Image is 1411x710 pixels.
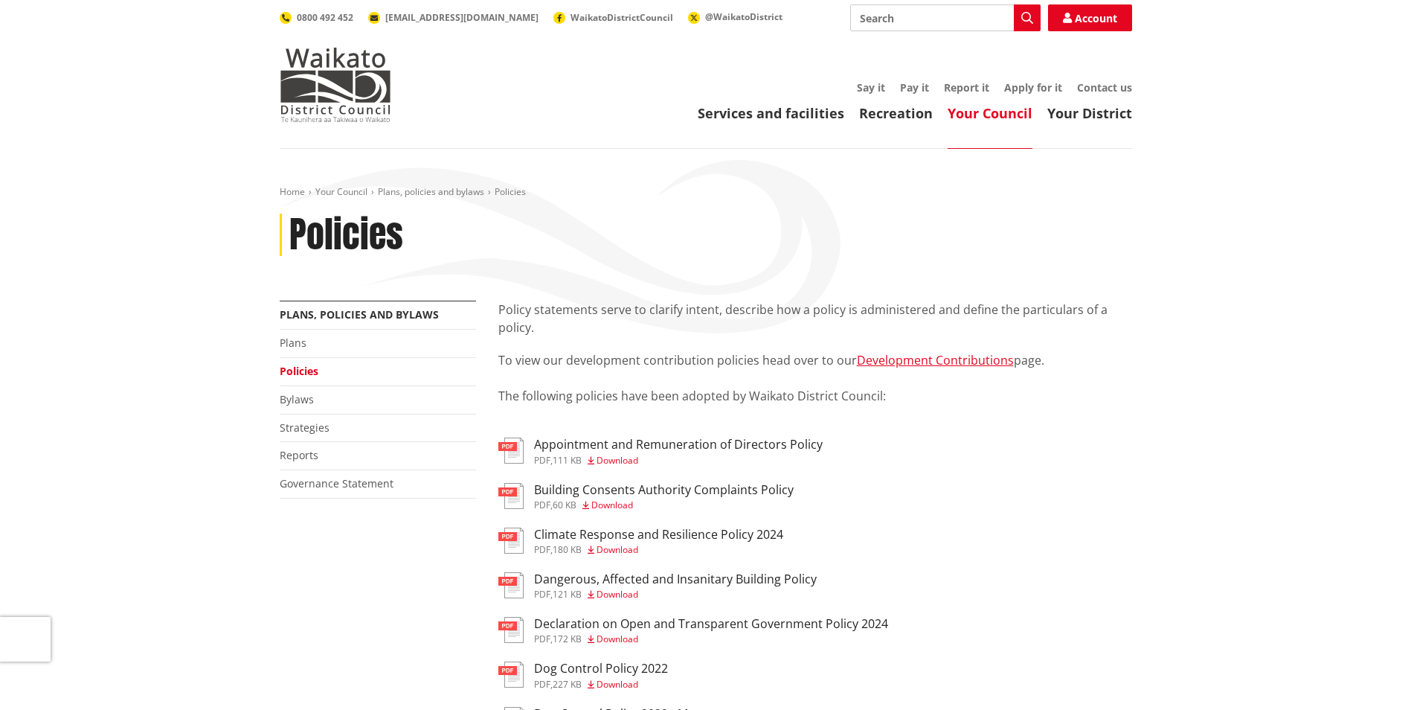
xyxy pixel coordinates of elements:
[591,499,633,511] span: Download
[280,186,1132,199] nav: breadcrumb
[498,483,524,509] img: document-pdf.svg
[534,588,550,601] span: pdf
[498,351,1132,423] p: To view our development contribution policies head over to our page. The following policies have ...
[534,633,550,645] span: pdf
[534,635,888,644] div: ,
[498,662,524,688] img: document-pdf.svg
[534,543,550,556] span: pdf
[280,336,306,350] a: Plans
[534,678,550,691] span: pdf
[498,438,823,464] a: Appointment and Remuneration of Directors Policy pdf,111 KB Download
[498,572,817,599] a: Dangerous, Affected and Insanitary Building Policy pdf,121 KB Download
[534,438,823,452] h3: Appointment and Remuneration of Directors Policy
[534,546,783,554] div: ,
[534,617,888,631] h3: Declaration on Open and Transparent Government Policy 2024
[534,456,823,465] div: ,
[597,588,638,601] span: Download
[534,501,794,510] div: ,
[289,214,403,257] h1: Policies
[1343,647,1396,701] iframe: Messenger Launcher
[495,185,526,198] span: Policies
[368,11,539,24] a: [EMAIL_ADDRESS][DOMAIN_NAME]
[534,680,668,689] div: ,
[553,454,582,467] span: 111 KB
[553,633,582,645] span: 172 KB
[498,438,524,464] img: document-pdf.svg
[1077,80,1132,95] a: Contact us
[280,185,305,198] a: Home
[948,104,1032,122] a: Your Council
[553,499,576,511] span: 60 KB
[498,528,524,554] img: document-pdf.svg
[534,590,817,599] div: ,
[498,617,888,644] a: Declaration on Open and Transparent Government Policy 2024 pdf,172 KB Download
[553,678,582,691] span: 227 KB
[850,4,1041,31] input: Search input
[534,528,783,542] h3: Climate Response and Resilience Policy 2024
[498,662,668,688] a: Dog Control Policy 2022 pdf,227 KB Download
[498,301,1132,336] p: Policy statements serve to clarify intent, describe how a policy is administered and define the p...
[498,572,524,598] img: document-pdf.svg
[857,80,885,95] a: Say it
[597,678,638,691] span: Download
[1047,104,1132,122] a: Your District
[944,80,989,95] a: Report it
[857,352,1014,368] a: Development Contributions
[280,364,318,378] a: Policies
[688,10,782,23] a: @WaikatoDistrict
[534,454,550,467] span: pdf
[597,543,638,556] span: Download
[1048,4,1132,31] a: Account
[315,185,367,198] a: Your Council
[280,392,314,406] a: Bylaws
[900,80,929,95] a: Pay it
[378,185,484,198] a: Plans, policies and bylaws
[553,11,673,24] a: WaikatoDistrictCouncil
[534,499,550,511] span: pdf
[705,10,782,23] span: @WaikatoDistrict
[1004,80,1062,95] a: Apply for it
[698,104,844,122] a: Services and facilities
[597,633,638,645] span: Download
[297,11,353,24] span: 0800 492 452
[553,543,582,556] span: 180 KB
[534,572,817,586] h3: Dangerous, Affected and Insanitary Building Policy
[280,476,393,490] a: Governance Statement
[597,454,638,467] span: Download
[498,528,783,554] a: Climate Response and Resilience Policy 2024 pdf,180 KB Download
[280,307,439,322] a: Plans, policies and bylaws
[498,483,794,510] a: Building Consents Authority Complaints Policy pdf,60 KB Download
[534,662,668,676] h3: Dog Control Policy 2022
[280,11,353,24] a: 0800 492 452
[570,11,673,24] span: WaikatoDistrictCouncil
[280,448,318,462] a: Reports
[280,420,330,435] a: Strategies
[534,483,794,497] h3: Building Consents Authority Complaints Policy
[498,617,524,643] img: document-pdf.svg
[859,104,933,122] a: Recreation
[280,48,391,122] img: Waikato District Council - Te Kaunihera aa Takiwaa o Waikato
[385,11,539,24] span: [EMAIL_ADDRESS][DOMAIN_NAME]
[553,588,582,601] span: 121 KB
